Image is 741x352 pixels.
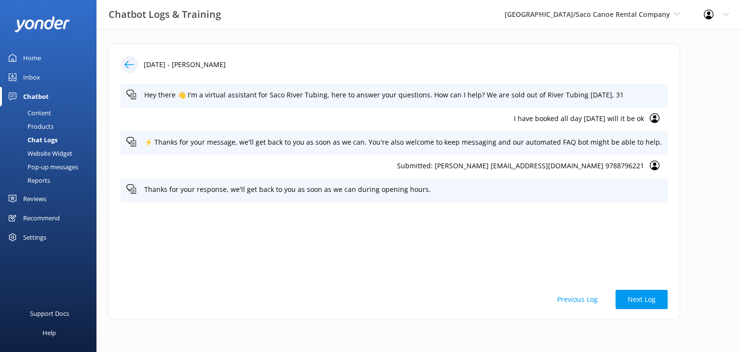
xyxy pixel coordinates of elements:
[6,174,50,187] div: Reports
[30,304,69,323] div: Support Docs
[23,48,41,68] div: Home
[23,87,49,106] div: Chatbot
[6,147,72,160] div: Website Widget
[6,133,96,147] a: Chat Logs
[109,7,221,22] h3: Chatbot Logs & Training
[42,323,56,342] div: Help
[144,59,226,70] p: [DATE] - [PERSON_NAME]
[144,137,662,148] p: ⚡ Thanks for your message, we'll get back to you as soon as we can. You're also welcome to keep m...
[6,160,78,174] div: Pop-up messages
[126,161,644,171] p: Submitted: [PERSON_NAME] [EMAIL_ADDRESS][DOMAIN_NAME] 9788796221
[505,10,670,19] span: [GEOGRAPHIC_DATA]/Saco Canoe Rental Company
[6,147,96,160] a: Website Widget
[126,113,644,124] p: I have booked all day [DATE] will it be ok
[6,160,96,174] a: Pop-up messages
[144,90,662,100] p: Hey there 👋 I'm a virtual assistant for Saco River Tubing, here to answer your questions. How can...
[23,189,46,208] div: Reviews
[144,184,662,195] p: Thanks for your response, we'll get back to you as soon as we can during opening hours.
[14,16,70,32] img: yonder-white-logo.png
[23,228,46,247] div: Settings
[616,290,668,309] button: Next Log
[23,208,60,228] div: Recommend
[6,174,96,187] a: Reports
[23,68,40,87] div: Inbox
[6,133,57,147] div: Chat Logs
[6,106,51,120] div: Content
[6,120,54,133] div: Products
[545,290,610,309] button: Previous Log
[6,120,96,133] a: Products
[6,106,96,120] a: Content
